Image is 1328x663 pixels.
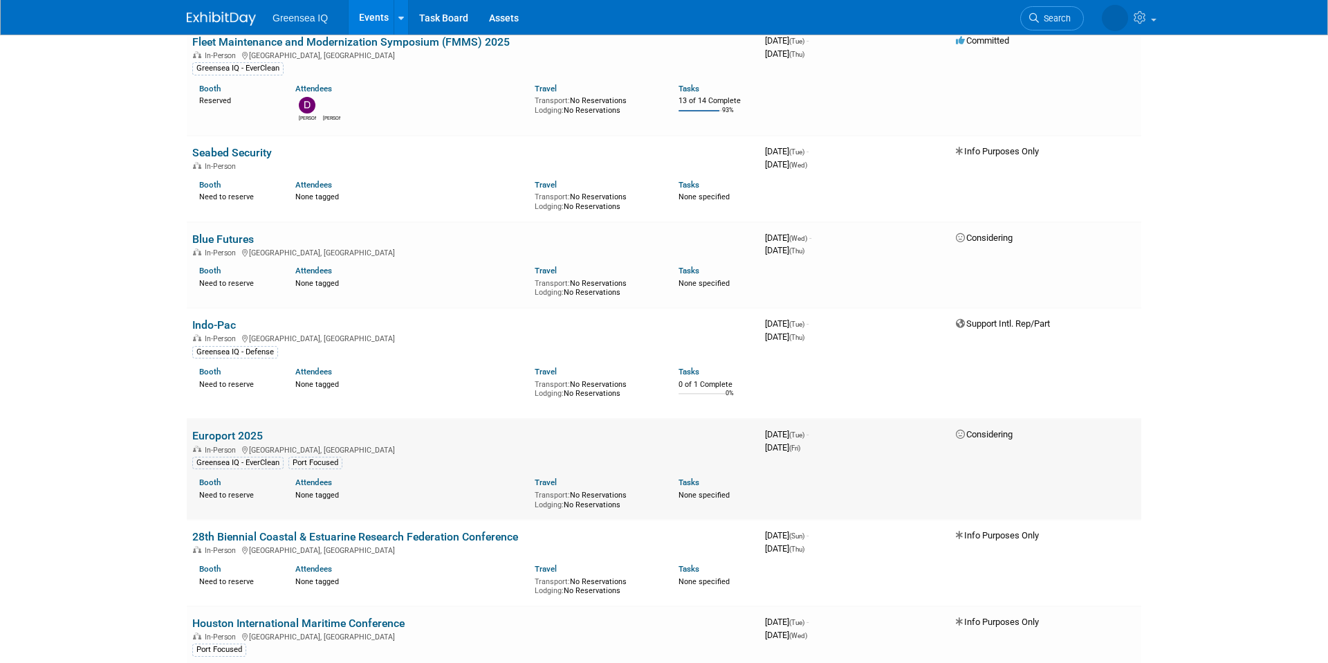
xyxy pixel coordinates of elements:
[295,574,525,587] div: None tagged
[765,233,811,243] span: [DATE]
[199,190,275,202] div: Need to reserve
[192,444,754,455] div: [GEOGRAPHIC_DATA], [GEOGRAPHIC_DATA]
[535,500,564,509] span: Lodging:
[199,574,275,587] div: Need to reserve
[726,390,734,408] td: 0%
[679,577,730,586] span: None specified
[679,367,699,376] a: Tasks
[765,617,809,627] span: [DATE]
[199,564,221,574] a: Booth
[535,192,570,201] span: Transport:
[765,442,800,453] span: [DATE]
[679,180,699,190] a: Tasks
[806,35,809,46] span: -
[192,644,246,656] div: Port Focused
[765,543,804,554] span: [DATE]
[193,248,201,255] img: In-Person Event
[789,235,807,242] span: (Wed)
[535,266,557,275] a: Travel
[199,377,275,390] div: Need to reserve
[205,633,240,642] span: In-Person
[956,146,1039,156] span: Info Purposes Only
[535,367,557,376] a: Travel
[679,478,699,487] a: Tasks
[295,367,332,376] a: Attendees
[765,35,809,46] span: [DATE]
[192,617,405,630] a: Houston International Maritime Conference
[535,279,570,288] span: Transport:
[535,586,564,595] span: Lodging:
[535,380,570,389] span: Transport:
[199,180,221,190] a: Booth
[192,35,510,48] a: Fleet Maintenance and Modernization Symposium (FMMS) 2025
[535,190,658,211] div: No Reservations No Reservations
[535,202,564,211] span: Lodging:
[789,632,807,639] span: (Wed)
[535,377,658,399] div: No Reservations No Reservations
[192,146,272,159] a: Seabed Security
[192,346,278,358] div: Greensea IQ - Defense
[789,619,804,626] span: (Tue)
[789,431,804,439] span: (Tue)
[956,318,1050,329] span: Support Intl. Rep/Part
[765,331,804,342] span: [DATE]
[789,247,804,255] span: (Thu)
[535,276,658,298] div: No Reservations No Reservations
[809,233,811,243] span: -
[295,190,525,202] div: None tagged
[295,377,525,390] div: None tagged
[1039,13,1071,24] span: Search
[956,35,1009,46] span: Committed
[199,266,221,275] a: Booth
[1102,5,1128,31] img: Cameron Bradley
[535,96,570,105] span: Transport:
[679,564,699,574] a: Tasks
[806,429,809,439] span: -
[288,457,342,469] div: Port Focused
[535,84,557,93] a: Travel
[679,380,754,390] div: 0 of 1 Complete
[789,320,804,328] span: (Tue)
[193,334,201,341] img: In-Person Event
[192,49,754,60] div: [GEOGRAPHIC_DATA], [GEOGRAPHIC_DATA]
[193,546,201,553] img: In-Person Event
[765,48,804,59] span: [DATE]
[299,97,315,113] img: Derek Borrell
[679,279,730,288] span: None specified
[806,530,809,541] span: -
[193,633,201,639] img: In-Person Event
[295,564,332,574] a: Attendees
[806,617,809,627] span: -
[765,318,809,329] span: [DATE]
[789,51,804,58] span: (Thu)
[192,332,754,343] div: [GEOGRAPHIC_DATA], [GEOGRAPHIC_DATA]
[535,488,658,509] div: No Reservations No Reservations
[789,161,807,169] span: (Wed)
[193,446,201,453] img: In-Person Event
[789,37,804,45] span: (Tue)
[535,180,557,190] a: Travel
[535,478,557,487] a: Travel
[193,162,201,169] img: In-Person Event
[295,84,332,93] a: Attendees
[765,245,804,255] span: [DATE]
[1020,6,1084,30] a: Search
[679,491,730,500] span: None specified
[199,84,221,93] a: Booth
[192,318,236,331] a: Indo-Pac
[199,276,275,289] div: Need to reserve
[205,162,240,171] span: In-Person
[205,446,240,455] span: In-Person
[765,159,807,170] span: [DATE]
[192,233,254,246] a: Blue Futures
[535,564,557,574] a: Travel
[192,530,518,543] a: 28th Biennial Coastal & Estuarine Research Federation Conference
[193,51,201,58] img: In-Person Event
[205,546,240,555] span: In-Person
[722,107,734,125] td: 93%
[956,617,1039,627] span: Info Purposes Only
[295,276,525,289] div: None tagged
[192,544,754,555] div: [GEOGRAPHIC_DATA], [GEOGRAPHIC_DATA]
[192,62,284,75] div: Greensea IQ - EverClean
[273,12,328,24] span: Greensea IQ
